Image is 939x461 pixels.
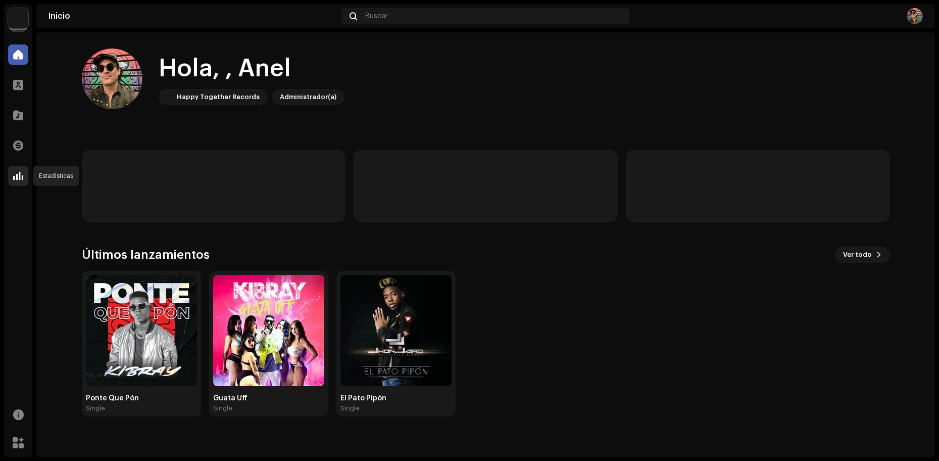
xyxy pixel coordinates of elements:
[161,91,173,103] img: edd8793c-a1b1-4538-85bc-e24b6277bc1e
[365,12,388,20] span: Buscar
[843,245,872,265] span: Ver todo
[8,8,28,28] img: edd8793c-a1b1-4538-85bc-e24b6277bc1e
[340,404,360,412] div: Single
[48,12,337,20] div: Inicio
[86,394,197,402] div: Ponte Que Pón
[835,247,890,263] button: Ver todo
[213,275,324,386] img: 8ce7fc24-c05d-4f97-b1d6-e87f77d3c56b
[340,394,452,402] div: El Pato Pipón
[82,49,142,109] img: 56eef501-2e3f-4f3f-a4cd-d67c5acef76b
[280,91,336,103] div: Administrador(a)
[213,404,232,412] div: Single
[159,53,344,85] div: Hola, , Anel
[82,247,210,263] h3: Últimos lanzamientos
[86,275,197,386] img: 8b4a9a09-eb46-4031-8d58-13be862da9ca
[213,394,324,402] div: Guata Uff
[177,91,260,103] div: Happy Together Records
[86,404,105,412] div: Single
[907,8,923,24] img: 56eef501-2e3f-4f3f-a4cd-d67c5acef76b
[340,275,452,386] img: 60161ec0-227d-499a-8100-e1551f79ae51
